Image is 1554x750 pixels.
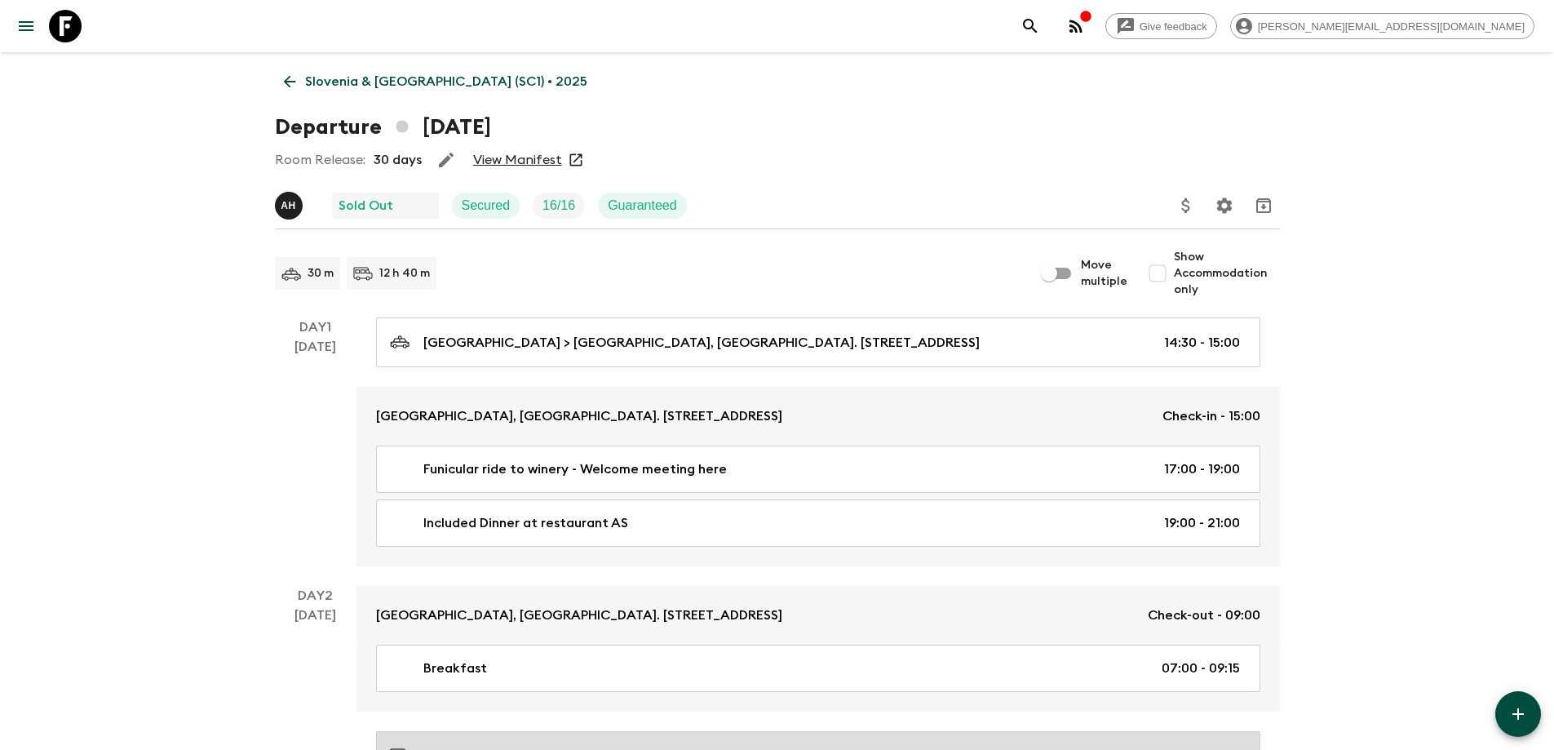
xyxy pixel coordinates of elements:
[339,196,393,215] p: Sold Out
[308,265,334,282] p: 30 m
[305,72,587,91] p: Slovenia & [GEOGRAPHIC_DATA] (SC1) • 2025
[374,150,422,170] p: 30 days
[376,317,1260,367] a: [GEOGRAPHIC_DATA] > [GEOGRAPHIC_DATA], [GEOGRAPHIC_DATA]. [STREET_ADDRESS]14:30 - 15:00
[281,199,296,212] p: A H
[376,499,1260,547] a: Included Dinner at restaurant AS19:00 - 21:00
[608,196,677,215] p: Guaranteed
[533,193,585,219] div: Trip Fill
[275,197,306,210] span: Alenka Hriberšek
[1174,249,1280,298] span: Show Accommodation only
[275,317,356,337] p: Day 1
[275,586,356,606] p: Day 2
[1105,13,1217,39] a: Give feedback
[275,150,365,170] p: Room Release:
[423,513,628,533] p: Included Dinner at restaurant AS
[294,337,336,566] div: [DATE]
[376,645,1260,692] a: Breakfast07:00 - 09:15
[452,193,520,219] div: Secured
[1208,189,1241,222] button: Settings
[1014,10,1047,42] button: search adventures
[1170,189,1202,222] button: Update Price, Early Bird Discount and Costs
[10,10,42,42] button: menu
[1148,606,1260,625] p: Check-out - 09:00
[423,659,487,678] p: Breakfast
[1164,513,1240,533] p: 19:00 - 21:00
[1162,406,1260,426] p: Check-in - 15:00
[1164,459,1240,479] p: 17:00 - 19:00
[473,152,562,168] a: View Manifest
[376,406,782,426] p: [GEOGRAPHIC_DATA], [GEOGRAPHIC_DATA]. [STREET_ADDRESS]
[1230,13,1534,39] div: [PERSON_NAME][EMAIL_ADDRESS][DOMAIN_NAME]
[462,196,511,215] p: Secured
[1164,333,1240,353] p: 14:30 - 15:00
[275,192,306,220] button: AH
[1081,257,1128,290] span: Move multiple
[275,111,491,144] h1: Departure [DATE]
[376,446,1260,493] a: Funicular ride to winery - Welcome meeting here17:00 - 19:00
[1131,20,1216,33] span: Give feedback
[423,459,727,479] p: Funicular ride to winery - Welcome meeting here
[1249,20,1534,33] span: [PERSON_NAME][EMAIL_ADDRESS][DOMAIN_NAME]
[1247,189,1280,222] button: Archive (Completed, Cancelled or Unsynced Departures only)
[379,265,430,282] p: 12 h 40 m
[542,196,575,215] p: 16 / 16
[423,333,980,353] p: [GEOGRAPHIC_DATA] > [GEOGRAPHIC_DATA], [GEOGRAPHIC_DATA]. [STREET_ADDRESS]
[1162,659,1240,678] p: 07:00 - 09:15
[356,586,1280,645] a: [GEOGRAPHIC_DATA], [GEOGRAPHIC_DATA]. [STREET_ADDRESS]Check-out - 09:00
[356,387,1280,446] a: [GEOGRAPHIC_DATA], [GEOGRAPHIC_DATA]. [STREET_ADDRESS]Check-in - 15:00
[376,606,782,625] p: [GEOGRAPHIC_DATA], [GEOGRAPHIC_DATA]. [STREET_ADDRESS]
[275,65,596,98] a: Slovenia & [GEOGRAPHIC_DATA] (SC1) • 2025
